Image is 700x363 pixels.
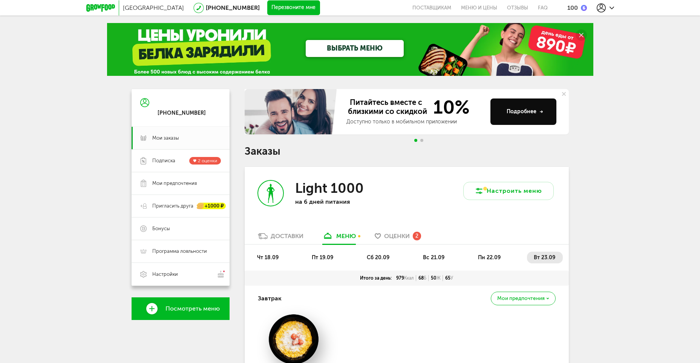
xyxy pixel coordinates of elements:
[257,254,279,261] span: чт 18.09
[306,40,404,57] a: ВЫБРАТЬ МЕНЮ
[429,98,470,117] span: 10%
[437,275,441,281] span: Ж
[158,110,206,117] div: [PHONE_NUMBER]
[567,4,578,11] div: 100
[132,127,230,149] a: Мои заказы
[165,305,220,312] span: Посмотреть меню
[245,89,339,134] img: family-banner.579af9d.jpg
[384,232,410,240] span: Оценки
[312,254,333,261] span: пт 19.09
[132,297,230,320] a: Посмотреть меню
[132,217,230,240] a: Бонусы
[581,5,587,11] img: bonus_b.cdccf46.png
[371,232,425,244] a: Оценки 2
[497,296,545,301] span: Мои предпочтения
[336,232,356,240] div: меню
[416,275,429,281] div: 68
[394,275,416,281] div: 979
[463,182,554,200] button: Настроить меню
[152,248,207,255] span: Программа лояльности
[319,232,360,244] a: меню
[123,4,184,11] span: [GEOGRAPHIC_DATA]
[132,195,230,217] a: Пригласить друга +1000 ₽
[254,232,307,244] a: Доставки
[206,4,260,11] a: [PHONE_NUMBER]
[152,157,175,164] span: Подписка
[424,275,426,281] span: Б
[295,198,393,205] p: на 6 дней питания
[534,254,555,261] span: вт 23.09
[490,98,556,125] button: Подробнее
[450,275,453,281] span: У
[404,275,414,281] span: Ккал
[443,275,455,281] div: 65
[197,203,226,209] div: +1000 ₽
[258,291,282,306] h4: Завтрак
[423,254,444,261] span: вс 21.09
[152,135,179,142] span: Мои заказы
[271,232,303,240] div: Доставки
[358,275,394,281] div: Итого за день:
[367,254,389,261] span: сб 20.09
[132,172,230,195] a: Мои предпочтения
[478,254,501,261] span: пн 22.09
[152,180,197,187] span: Мои предпочтения
[420,139,423,142] span: Go to slide 2
[414,139,417,142] span: Go to slide 1
[152,203,193,209] span: Пригласить друга
[152,225,170,232] span: Бонусы
[198,158,217,163] span: 2 оценки
[295,180,364,196] h3: Light 1000
[507,108,543,115] div: Подробнее
[132,240,230,263] a: Программа лояльности
[429,275,443,281] div: 50
[132,149,230,172] a: Подписка 2 оценки
[152,271,178,278] span: Настройки
[267,0,320,15] button: Перезвоните мне
[245,146,569,156] h1: Заказы
[346,118,484,126] div: Доступно только в мобильном приложении
[132,263,230,286] a: Настройки
[346,98,429,117] span: Питайтесь вместе с близкими со скидкой
[413,232,421,240] div: 2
